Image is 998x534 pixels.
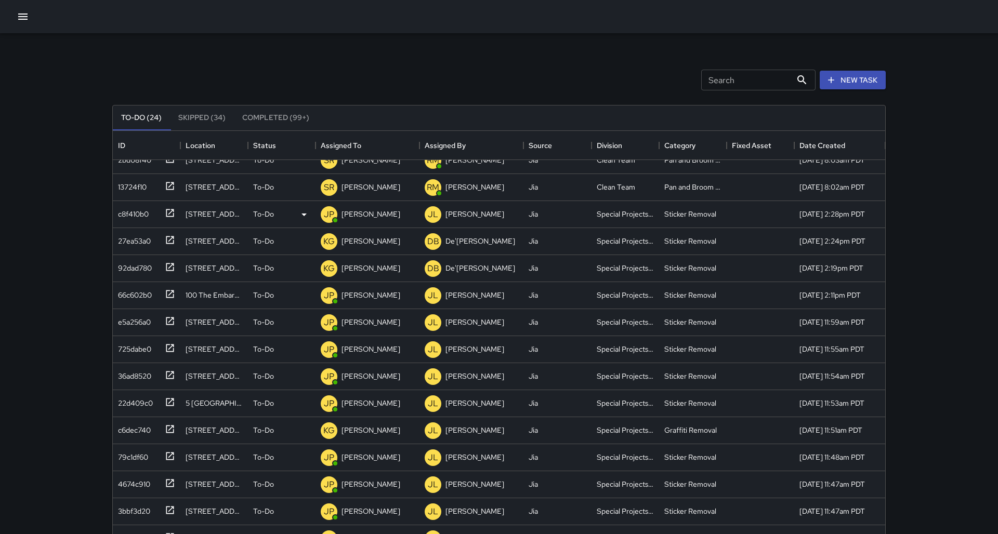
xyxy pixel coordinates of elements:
p: [PERSON_NAME] [445,506,504,516]
div: 79c1df60 [114,448,148,462]
p: [PERSON_NAME] [445,344,504,354]
p: JL [428,505,438,518]
div: 9/2/2025, 11:54am PDT [799,371,865,381]
p: To-Do [253,344,274,354]
p: To-Do [253,290,274,300]
div: Jia [529,263,538,273]
div: Date Created [799,131,845,160]
p: [PERSON_NAME] [342,317,400,327]
button: To-Do (24) [113,105,170,130]
button: New Task [820,71,886,90]
div: Date Created [794,131,885,160]
div: 9/2/2025, 2:24pm PDT [799,236,865,246]
p: [PERSON_NAME] [445,155,504,165]
div: Category [664,131,695,160]
p: [PERSON_NAME] [342,182,400,192]
div: Special Projects Team [597,263,654,273]
p: JP [324,451,334,464]
div: Sticker Removal [664,452,716,462]
div: 4674c910 [114,475,150,489]
p: DB [427,235,439,248]
div: 9/2/2025, 11:53am PDT [799,398,864,408]
div: 9/2/2025, 11:55am PDT [799,344,864,354]
div: Location [180,131,248,160]
p: JP [324,397,334,410]
div: Graffiti Removal [664,425,717,435]
div: 1 California Street [186,506,243,516]
p: De'[PERSON_NAME] [445,236,515,246]
div: Assigned By [419,131,523,160]
div: 9/3/2025, 8:03am PDT [799,155,865,165]
p: JL [428,478,438,491]
div: Category [659,131,727,160]
div: Jia [529,506,538,516]
div: ID [113,131,180,160]
div: Jia [529,425,538,435]
p: To-Do [253,398,274,408]
div: Jia [529,344,538,354]
div: Division [592,131,659,160]
div: Pan and Broom Block Faces [664,155,721,165]
div: 1 Mission Street [186,236,243,246]
p: JP [324,370,334,383]
p: JL [428,451,438,464]
div: Sticker Removal [664,317,716,327]
p: JP [324,343,334,356]
div: 83 Mission Street [186,209,243,219]
div: Sticker Removal [664,398,716,408]
div: 13724f10 [114,178,147,192]
div: 66c602b0 [114,286,152,300]
p: To-Do [253,236,274,246]
div: 9/2/2025, 2:28pm PDT [799,209,865,219]
div: Fixed Asset [727,131,794,160]
p: To-Do [253,452,274,462]
div: Jia [529,155,538,165]
div: Special Projects Team [597,506,654,516]
div: Status [253,131,276,160]
div: Jia [529,236,538,246]
div: 124 Market Street [186,425,243,435]
p: JL [428,289,438,302]
div: 9/2/2025, 11:59am PDT [799,317,865,327]
p: [PERSON_NAME] [445,209,504,219]
p: [PERSON_NAME] [445,425,504,435]
p: RM [427,154,439,167]
p: JL [428,397,438,410]
div: Special Projects Team [597,344,654,354]
div: 9/2/2025, 2:19pm PDT [799,263,863,273]
p: RM [427,181,439,194]
p: [PERSON_NAME] [342,344,400,354]
div: Clean Team [597,155,635,165]
div: 5 Embarcadero Center [186,398,243,408]
div: Sticker Removal [664,209,716,219]
div: 36ad8520 [114,367,151,381]
p: JL [428,316,438,329]
p: [PERSON_NAME] [445,479,504,489]
div: Source [529,131,552,160]
div: Jia [529,182,538,192]
div: 22d409c0 [114,394,153,408]
div: 9/3/2025, 8:02am PDT [799,182,865,192]
div: 92dad780 [114,259,152,273]
p: [PERSON_NAME] [342,371,400,381]
p: JP [324,289,334,302]
div: 725dabe0 [114,340,151,354]
p: [PERSON_NAME] [342,506,400,516]
p: [PERSON_NAME] [445,182,504,192]
p: To-Do [253,263,274,273]
div: Assigned To [316,131,419,160]
div: Special Projects Team [597,452,654,462]
div: Clean Team [597,182,635,192]
div: 201 Steuart Street [186,263,243,273]
p: DB [427,262,439,275]
p: [PERSON_NAME] [342,479,400,489]
p: SR [324,181,334,194]
div: Special Projects Team [597,290,654,300]
p: [PERSON_NAME] [342,398,400,408]
div: Sticker Removal [664,479,716,489]
p: SR [324,154,334,167]
div: Pan and Broom Block Faces [664,182,721,192]
p: [PERSON_NAME] [445,371,504,381]
div: Special Projects Team [597,398,654,408]
p: To-Do [253,209,274,219]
